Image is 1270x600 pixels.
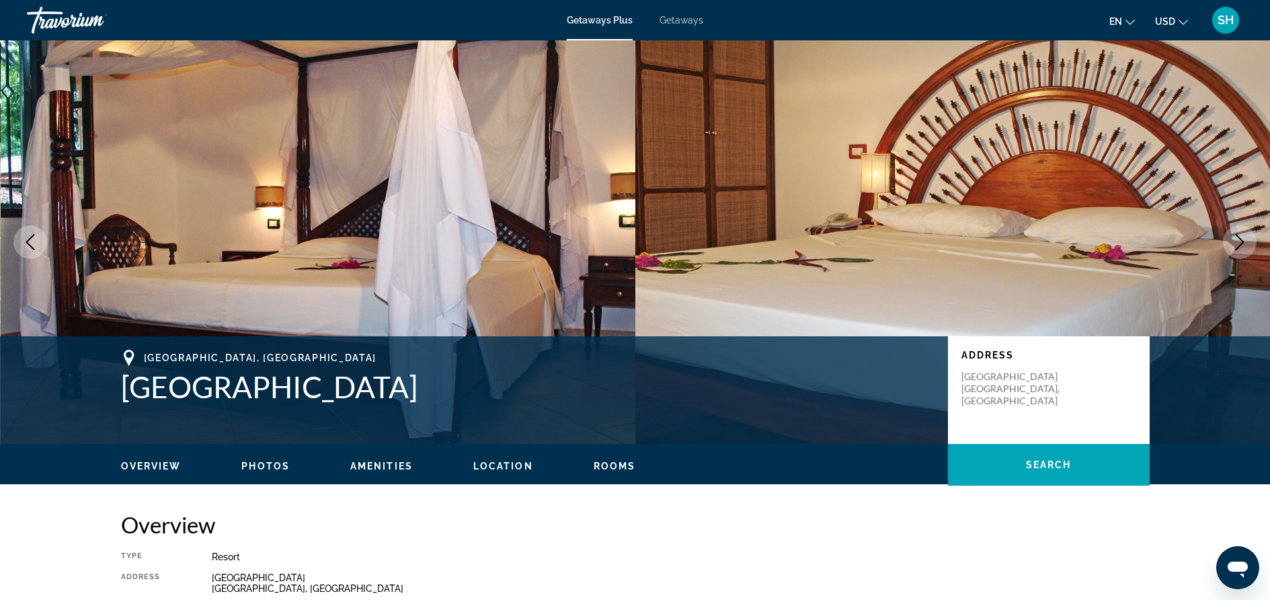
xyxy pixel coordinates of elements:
[473,460,533,472] button: Location
[121,511,1150,538] h2: Overview
[1109,11,1135,31] button: Change language
[144,352,376,363] span: [GEOGRAPHIC_DATA], [GEOGRAPHIC_DATA]
[961,350,1136,361] p: Address
[121,572,178,594] div: Address
[1216,546,1259,589] iframe: Button to launch messaging window
[594,461,636,472] span: Rooms
[212,552,1150,562] div: Resort
[121,369,935,404] h1: [GEOGRAPHIC_DATA]
[1026,459,1072,470] span: Search
[1218,13,1234,27] span: SH
[241,461,290,472] span: Photos
[27,3,161,38] a: Travorium
[1223,225,1257,259] button: Next image
[594,460,636,472] button: Rooms
[13,225,47,259] button: Previous image
[241,460,290,472] button: Photos
[660,15,703,26] a: Getaways
[473,461,533,472] span: Location
[948,444,1150,486] button: Search
[212,572,1150,594] div: [GEOGRAPHIC_DATA] [GEOGRAPHIC_DATA], [GEOGRAPHIC_DATA]
[121,461,182,472] span: Overview
[350,461,413,472] span: Amenities
[1208,6,1243,34] button: User Menu
[1109,16,1122,27] span: en
[350,460,413,472] button: Amenities
[1155,16,1175,27] span: USD
[567,15,633,26] a: Getaways Plus
[121,460,182,472] button: Overview
[1155,11,1188,31] button: Change currency
[121,552,178,562] div: Type
[961,371,1069,407] p: [GEOGRAPHIC_DATA] [GEOGRAPHIC_DATA], [GEOGRAPHIC_DATA]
